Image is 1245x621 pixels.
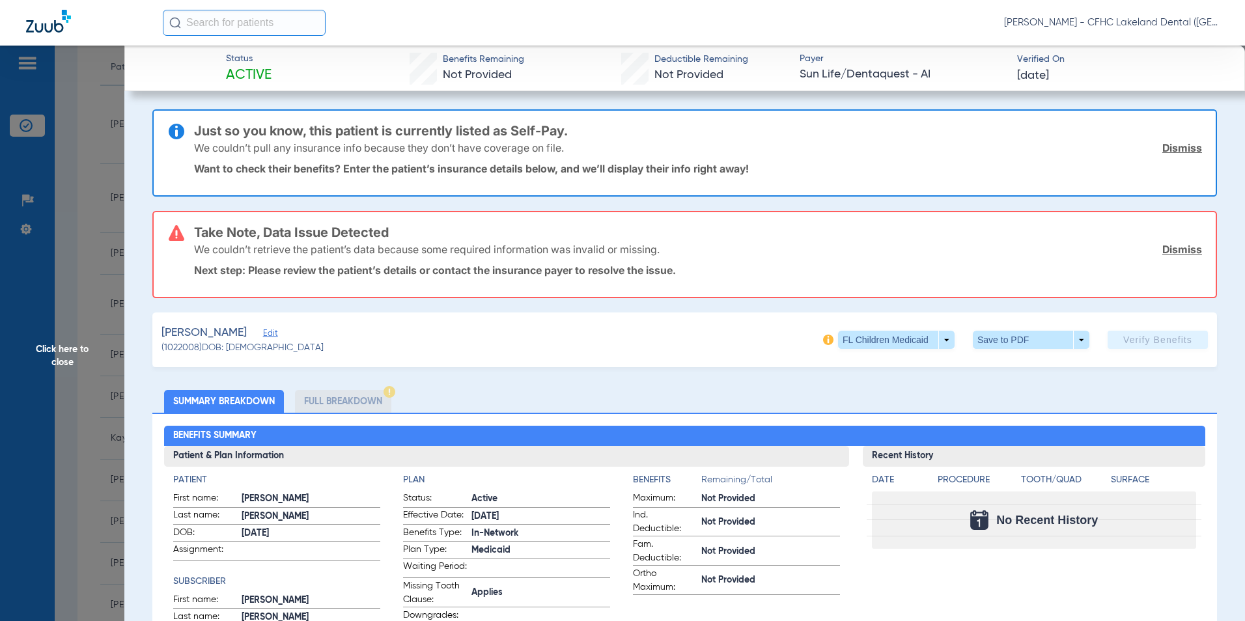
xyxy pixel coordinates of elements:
[169,17,181,29] img: Search Icon
[194,264,1202,277] p: Next step: Please review the patient’s details or contact the insurance payer to resolve the issue.
[194,226,1202,239] h3: Take Note, Data Issue Detected
[872,473,927,487] h4: Date
[863,446,1205,467] h3: Recent History
[403,543,467,559] span: Plan Type:
[701,492,840,506] span: Not Provided
[800,66,1006,83] span: Sun Life/Dentaquest - AI
[823,335,833,345] img: info-icon
[173,526,237,542] span: DOB:
[654,53,748,66] span: Deductible Remaining
[403,560,467,577] span: Waiting Period:
[169,225,184,241] img: error-icon
[1004,16,1219,29] span: [PERSON_NAME] - CFHC Lakeland Dental ([GEOGRAPHIC_DATA])
[471,510,610,523] span: [DATE]
[163,10,326,36] input: Search for patients
[471,586,610,600] span: Applies
[973,331,1089,349] button: Save to PDF
[173,508,237,524] span: Last name:
[443,53,524,66] span: Benefits Remaining
[838,331,955,349] button: FL Children Medicaid
[1180,559,1245,621] iframe: Chat Widget
[1021,473,1106,487] h4: Tooth/Quad
[164,426,1206,447] h2: Benefits Summary
[226,66,272,85] span: Active
[384,386,395,398] img: Hazard
[403,508,467,524] span: Effective Date:
[173,543,237,560] span: Assignment:
[633,567,697,594] span: Ortho Maximum:
[996,514,1098,527] span: No Recent History
[633,473,701,491] app-breakdown-title: Benefits
[164,446,850,467] h3: Patient & Plan Information
[1017,53,1224,66] span: Verified On
[26,10,71,33] img: Zuub Logo
[242,510,380,523] span: [PERSON_NAME]
[242,492,380,506] span: [PERSON_NAME]
[970,510,988,530] img: Calendar
[1111,473,1196,491] app-breakdown-title: Surface
[173,491,237,507] span: First name:
[161,341,324,355] span: (1022008) DOB: [DEMOGRAPHIC_DATA]
[226,52,272,66] span: Status
[194,141,564,154] p: We couldn’t pull any insurance info because they don’t have coverage on file.
[633,538,697,565] span: Fam. Deductible:
[471,492,610,506] span: Active
[872,473,927,491] app-breakdown-title: Date
[633,491,697,507] span: Maximum:
[938,473,1016,487] h4: Procedure
[633,473,701,487] h4: Benefits
[654,69,723,81] span: Not Provided
[1162,141,1202,154] a: Dismiss
[194,243,660,256] p: We couldn’t retrieve the patient’s data because some required information was invalid or missing.
[173,473,380,487] h4: Patient
[169,124,184,139] img: info-icon
[1021,473,1106,491] app-breakdown-title: Tooth/Quad
[242,594,380,607] span: [PERSON_NAME]
[194,162,1202,175] p: Want to check their benefits? Enter the patient’s insurance details below, and we’ll display thei...
[471,544,610,557] span: Medicaid
[295,390,391,413] li: Full Breakdown
[1162,243,1202,256] a: Dismiss
[403,473,610,487] h4: Plan
[938,473,1016,491] app-breakdown-title: Procedure
[1017,68,1049,84] span: [DATE]
[173,593,237,609] span: First name:
[443,69,512,81] span: Not Provided
[194,124,1202,137] h3: Just so you know, this patient is currently listed as Self-Pay.
[1111,473,1196,487] h4: Surface
[701,473,840,491] span: Remaining/Total
[403,526,467,542] span: Benefits Type:
[701,545,840,559] span: Not Provided
[173,575,380,588] h4: Subscriber
[701,516,840,529] span: Not Provided
[471,527,610,540] span: In-Network
[164,390,284,413] li: Summary Breakdown
[403,579,467,607] span: Missing Tooth Clause:
[701,573,840,587] span: Not Provided
[633,508,697,536] span: Ind. Deductible:
[263,329,275,341] span: Edit
[403,491,467,507] span: Status:
[800,52,1006,66] span: Payer
[161,325,247,341] span: [PERSON_NAME]
[242,527,380,540] span: [DATE]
